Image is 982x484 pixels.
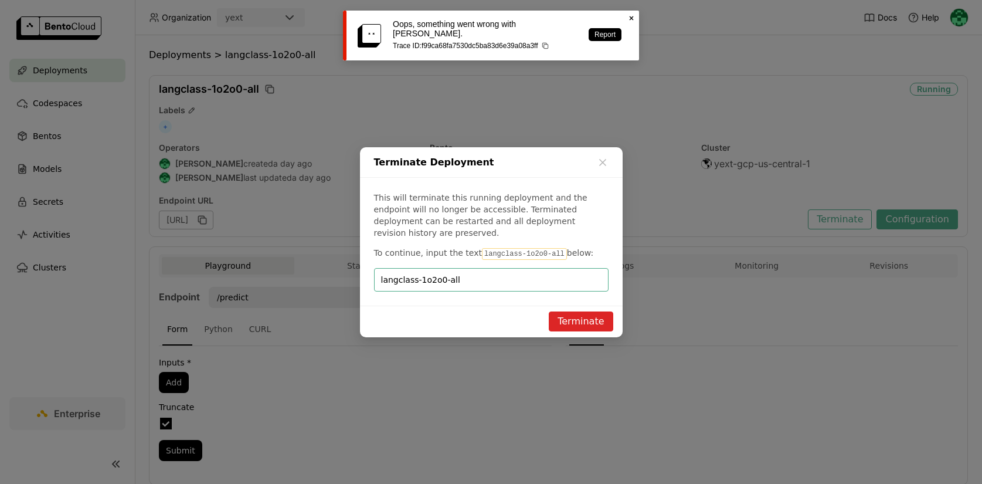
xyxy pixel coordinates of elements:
a: Report [589,28,621,41]
p: Oops, something went wrong with [PERSON_NAME]. [393,19,577,38]
div: dialog [360,147,623,337]
button: Terminate [549,312,613,331]
p: Trace ID: f99ca68fa7530dc5ba83d6e39a08a3ff [393,42,577,50]
span: To continue, input the text [374,248,482,258]
div: Terminate Deployment [360,147,623,178]
span: below: [567,248,593,258]
svg: Close [627,13,636,23]
code: langclass-1o2o0-all [482,248,567,260]
p: This will terminate this running deployment and the endpoint will no longer be accessible. Termin... [374,192,609,239]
